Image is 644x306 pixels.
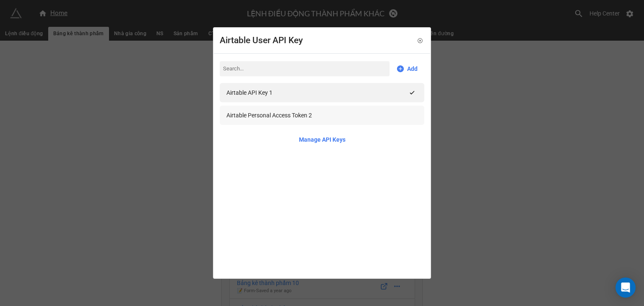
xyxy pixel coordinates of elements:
div: Airtable Personal Access Token 2 [226,111,312,120]
div: Airtable API Key 1 [226,88,273,97]
input: Search... [220,61,390,76]
a: Manage API Keys [299,135,345,144]
div: Open Intercom Messenger [615,277,636,298]
a: Add [396,64,418,73]
div: Airtable User API Key [220,34,303,47]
